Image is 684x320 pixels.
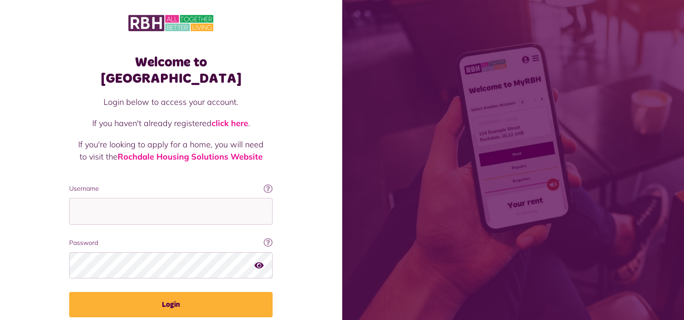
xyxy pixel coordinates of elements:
[212,118,248,128] a: click here
[128,14,213,33] img: MyRBH
[69,54,273,87] h1: Welcome to [GEOGRAPHIC_DATA]
[69,238,273,248] label: Password
[69,184,273,193] label: Username
[69,292,273,317] button: Login
[78,96,264,108] p: Login below to access your account.
[78,138,264,163] p: If you're looking to apply for a home, you will need to visit the
[78,117,264,129] p: If you haven't already registered .
[118,151,263,162] a: Rochdale Housing Solutions Website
